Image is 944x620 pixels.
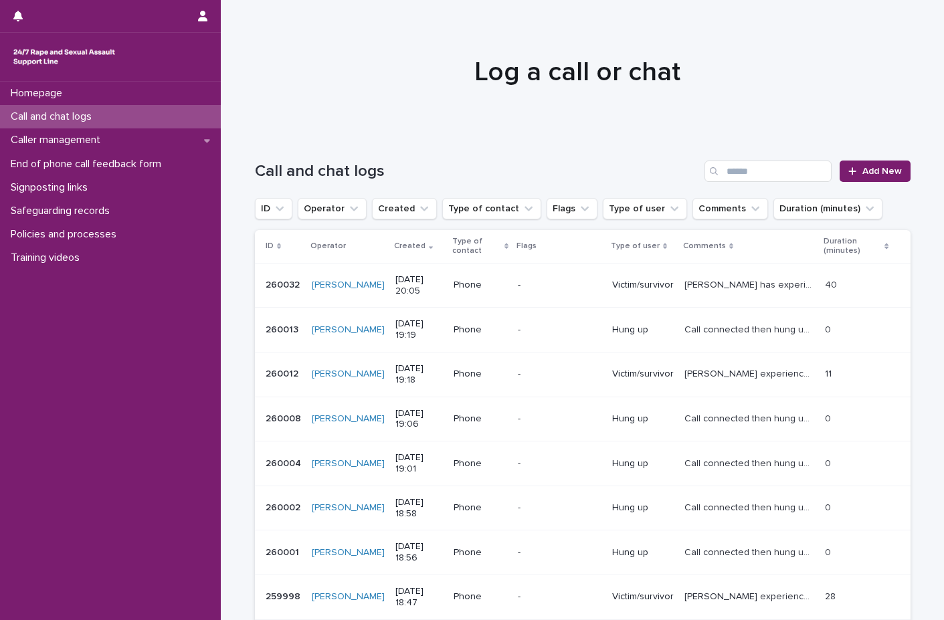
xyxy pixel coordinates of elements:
button: Type of user [603,198,687,219]
p: 260012 [266,366,301,380]
p: Created [394,239,426,253]
p: Lindy experienced sexual assault 6 years ago and has since developed PTSD. We discussed feelings ... [684,366,817,380]
p: 260008 [266,411,304,425]
p: Victim/survivor [612,369,674,380]
tr: 260012260012 [PERSON_NAME] [DATE] 19:18Phone-Victim/survivor[PERSON_NAME] experienced sexual assa... [255,352,911,397]
p: 11 [825,366,834,380]
p: - [518,502,601,514]
p: Operator [310,239,346,253]
p: 260004 [266,455,304,470]
tr: 259998259998 [PERSON_NAME] [DATE] 18:47Phone-Victim/survivor[PERSON_NAME] experienced CSA and rit... [255,575,911,619]
p: 0 [825,455,834,470]
p: 260001 [266,544,302,558]
p: Hung up [612,413,674,425]
p: - [518,280,601,291]
tr: 260001260001 [PERSON_NAME] [DATE] 18:56Phone-Hung upCall connected then hung up when answeredCall... [255,530,911,575]
p: End of phone call feedback form [5,158,172,171]
button: Created [372,198,437,219]
p: Policies and processes [5,228,127,241]
a: [PERSON_NAME] [312,324,385,336]
p: [DATE] 20:05 [395,274,443,297]
img: rhQMoQhaT3yELyF149Cw [11,43,118,70]
p: Phone [454,413,507,425]
p: Hung up [612,547,674,558]
p: 0 [825,500,834,514]
p: Victim/survivor [612,280,674,291]
a: [PERSON_NAME] [312,547,385,558]
p: Phone [454,324,507,336]
p: Duration (minutes) [824,234,882,259]
p: [DATE] 18:58 [395,497,443,520]
p: [DATE] 18:56 [395,541,443,564]
p: Victim/survivor [612,591,674,603]
p: Training videos [5,251,90,264]
p: ID [266,239,274,253]
p: Safeguarding records [5,205,120,217]
button: Operator [298,198,367,219]
p: 0 [825,544,834,558]
button: Comments [692,198,768,219]
tr: 260008260008 [PERSON_NAME] [DATE] 19:06Phone-Hung upCall connected then hung up when answeredCall... [255,397,911,441]
p: Signposting links [5,181,98,194]
p: Michelle experienced CSA and ritual abuse (as an adult). We discussed her feelings around the rit... [684,589,817,603]
p: Type of user [611,239,660,253]
p: - [518,458,601,470]
h1: Log a call or chat [250,56,905,88]
span: Add New [862,167,902,176]
p: [DATE] 19:19 [395,318,443,341]
input: Search [704,161,832,182]
a: [PERSON_NAME] [312,502,385,514]
p: - [518,324,601,336]
p: Flags [516,239,537,253]
p: - [518,369,601,380]
a: Add New [840,161,910,182]
p: - [518,591,601,603]
button: Flags [547,198,597,219]
button: ID [255,198,292,219]
p: Phone [454,280,507,291]
tr: 260013260013 [PERSON_NAME] [DATE] 19:19Phone-Hung upCall connected then hung up when answeredCall... [255,308,911,352]
a: [PERSON_NAME] [312,413,385,425]
p: 0 [825,322,834,336]
p: Type of contact [452,234,501,259]
p: Call connected then hung up when answered [684,544,817,558]
p: 0 [825,411,834,425]
a: [PERSON_NAME] [312,280,385,291]
p: 40 [825,277,840,291]
p: Hung up [612,502,674,514]
p: Call connected then hung up when answered [684,322,817,336]
p: Homepage [5,87,73,100]
p: Phone [454,458,507,470]
p: Phone [454,502,507,514]
button: Type of contact [442,198,541,219]
p: [DATE] 19:06 [395,408,443,431]
p: 260002 [266,500,303,514]
a: [PERSON_NAME] [312,369,385,380]
p: 260032 [266,277,302,291]
p: 28 [825,589,838,603]
tr: 260004260004 [PERSON_NAME] [DATE] 19:01Phone-Hung upCall connected then hung up when answeredCall... [255,441,911,486]
p: Hung up [612,324,674,336]
button: Duration (minutes) [773,198,882,219]
a: [PERSON_NAME] [312,458,385,470]
p: Call connected then hung up when answered [684,455,817,470]
tr: 260002260002 [PERSON_NAME] [DATE] 18:58Phone-Hung upCall connected then hung up when answeredCall... [255,486,911,530]
p: [DATE] 19:18 [395,363,443,386]
p: Call connected then hung up when answered [684,411,817,425]
p: [DATE] 18:47 [395,586,443,609]
h1: Call and chat logs [255,162,700,181]
p: - [518,547,601,558]
p: Caller management [5,134,111,146]
p: Alex has experienced SV but did not want to talk about it on this call. They talked about how two... [684,277,817,291]
p: Hung up [612,458,674,470]
p: Phone [454,369,507,380]
p: 260013 [266,322,301,336]
p: 259998 [266,589,303,603]
p: Phone [454,591,507,603]
p: Call and chat logs [5,110,102,123]
p: Call connected then hung up when answered [684,500,817,514]
p: - [518,413,601,425]
p: Comments [683,239,726,253]
a: [PERSON_NAME] [312,591,385,603]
